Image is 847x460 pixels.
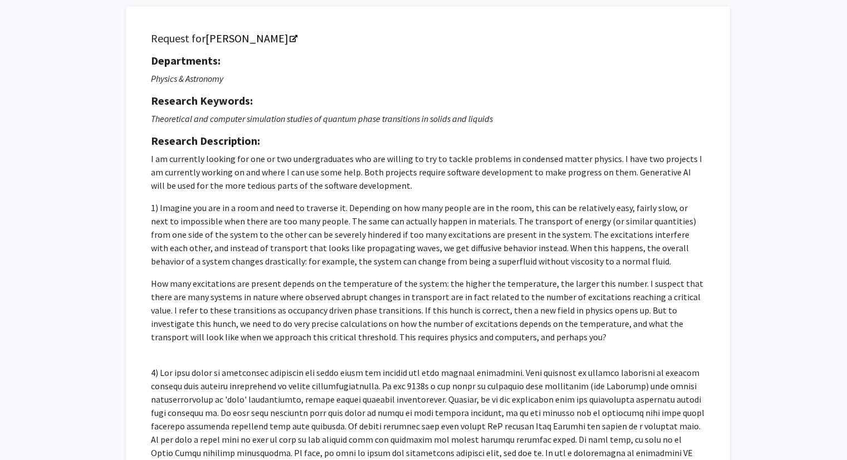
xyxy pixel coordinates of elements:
strong: Departments: [151,53,221,67]
h5: Request for [151,32,705,45]
i: Theoretical and computer simulation studies of quantum phase transitions in solids and liquids [151,113,493,124]
p: How many excitations are present depends on the temperature of the system: the higher the tempera... [151,277,705,344]
strong: Research Description: [151,134,260,148]
a: Opens in a new tab [205,31,296,45]
iframe: Chat [8,410,47,452]
strong: Research Keywords: [151,94,253,107]
i: Physics & Astronomy [151,73,223,84]
p: I am currently looking for one or two undergraduates who are willing to try to tackle problems in... [151,152,705,192]
p: 1) Imagine you are in a room and need to traverse it. Depending on how many people are in the roo... [151,201,705,268]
